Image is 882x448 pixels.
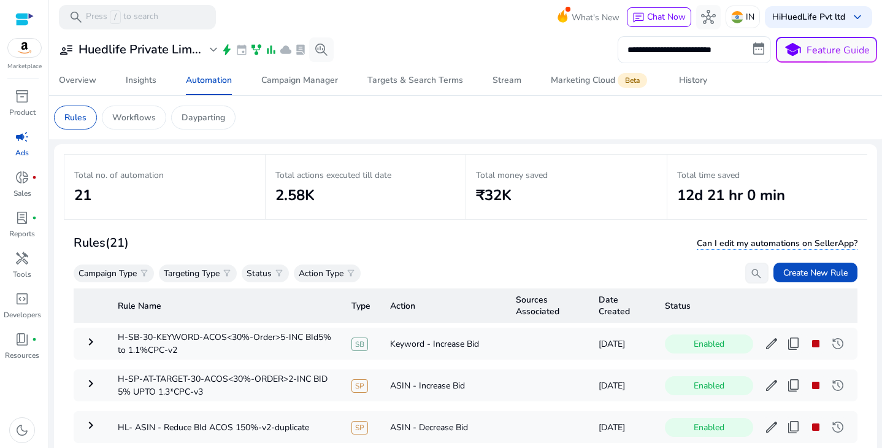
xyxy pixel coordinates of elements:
[15,292,29,306] span: code_blocks
[367,76,463,85] div: Targets & Search Terms
[655,288,857,323] th: Status
[15,89,29,104] span: inventory_2
[83,334,98,349] mat-icon: keyboard_arrow_right
[4,309,41,320] p: Developers
[74,187,255,204] h2: 21
[380,288,505,323] th: Action
[828,334,848,353] button: history
[784,376,803,395] button: content_copy
[186,76,232,85] div: Automation
[493,76,521,85] div: Stream
[32,337,37,342] span: fiber_manual_record
[126,76,156,85] div: Insights
[221,44,233,56] span: bolt
[697,238,857,250] span: Can I edit my automations on SellerApp?
[750,268,762,280] span: search
[15,210,29,225] span: lab_profile
[746,6,754,28] p: IN
[786,336,801,351] span: content_copy
[309,37,334,62] button: search_insights
[806,417,826,437] button: stop
[110,10,121,24] span: /
[351,421,368,434] span: SP
[351,338,368,351] span: SB
[13,269,31,280] p: Tools
[15,129,29,144] span: campaign
[806,376,826,395] button: stop
[74,169,255,182] p: Total no. of automation
[164,267,220,280] p: Targeting Type
[762,334,781,353] button: edit
[139,268,149,278] span: filter_alt
[15,423,29,438] span: dark_mode
[9,107,36,118] p: Product
[784,41,802,59] span: school
[79,42,201,57] h3: Huedlife Private Lim...
[74,236,129,250] h3: Rules (21)
[15,170,29,185] span: donut_small
[32,175,37,180] span: fiber_manual_record
[589,288,655,323] th: Date Created
[784,417,803,437] button: content_copy
[784,334,803,353] button: content_copy
[786,420,801,434] span: content_copy
[346,268,356,278] span: filter_alt
[108,288,342,323] th: Rule Name
[783,266,848,279] span: Create New Rule
[294,44,307,56] span: lab_profile
[8,39,41,57] img: amazon.svg
[236,44,248,56] span: event
[677,187,858,204] h2: 12d 21 hr 0 min
[589,411,655,443] td: [DATE]
[59,42,74,57] span: user_attributes
[182,111,225,124] p: Dayparting
[701,10,716,25] span: hub
[772,13,845,21] p: Hi
[786,378,801,393] span: content_copy
[59,76,96,85] div: Overview
[572,7,619,28] span: What's New
[108,328,342,360] td: H-SB-30-KEYWORD-ACOS<30%-Order>5-INC BId5% to 1.1%CPC-v2
[247,267,272,280] p: Status
[7,62,42,71] p: Marketplace
[850,10,865,25] span: keyboard_arrow_down
[762,376,781,395] button: edit
[807,43,870,58] p: Feature Guide
[83,418,98,433] mat-icon: keyboard_arrow_right
[206,42,221,57] span: expand_more
[627,7,691,27] button: chatChat Now
[806,334,826,353] button: stop
[665,418,753,437] span: Enabled
[280,44,292,56] span: cloud
[69,10,83,25] span: search
[275,169,456,182] p: Total actions executed till date
[589,328,655,360] td: [DATE]
[380,328,505,360] td: Keyword - Increase Bid
[589,369,655,401] td: [DATE]
[830,420,845,434] span: history
[665,376,753,395] span: Enabled
[299,267,343,280] p: Action Type
[250,44,263,56] span: family_history
[79,267,137,280] p: Campaign Type
[314,42,329,57] span: search_insights
[380,411,505,443] td: ASIN - Decrease Bid
[828,417,848,437] button: history
[15,251,29,266] span: handyman
[9,228,35,239] p: Reports
[15,332,29,347] span: book_4
[731,11,743,23] img: in.svg
[665,334,753,353] span: Enabled
[86,10,158,24] p: Press to search
[764,420,779,434] span: edit
[618,73,647,88] span: Beta
[632,12,645,24] span: chat
[696,5,721,29] button: hub
[551,75,650,85] div: Marketing Cloud
[351,379,368,393] span: SP
[764,336,779,351] span: edit
[108,369,342,401] td: H-SP-AT-TARGET-30-ACOS<30%-ORDER>2-INC BID 5% UPTO 1.3*CPC-v3
[265,44,277,56] span: bar_chart
[762,417,781,437] button: edit
[342,288,380,323] th: Type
